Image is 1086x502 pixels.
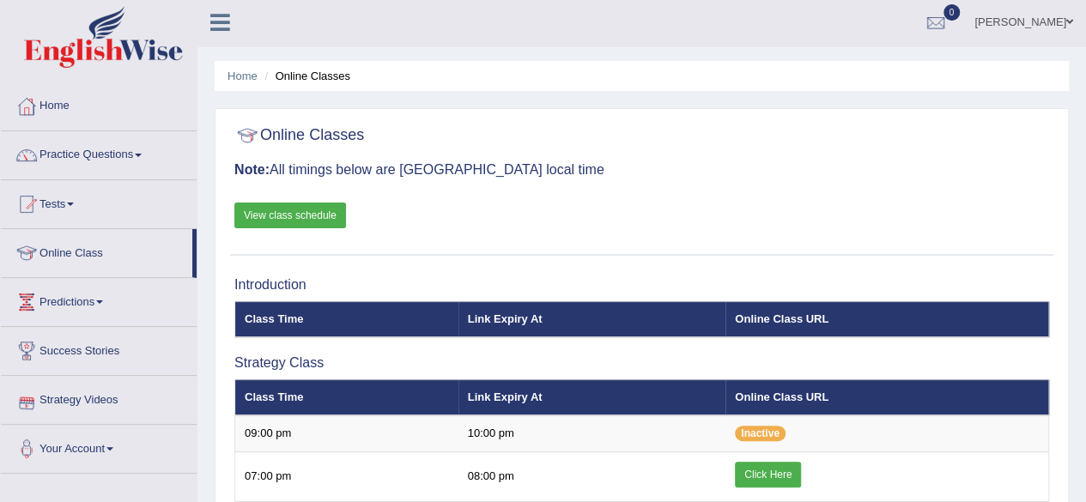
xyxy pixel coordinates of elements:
a: Practice Questions [1,131,197,174]
li: Online Classes [260,68,350,84]
h3: Strategy Class [234,355,1049,371]
td: 10:00 pm [458,415,726,451]
th: Online Class URL [725,379,1048,415]
td: 08:00 pm [458,451,726,501]
span: Inactive [735,426,786,441]
b: Note: [234,162,270,177]
a: Your Account [1,425,197,468]
h3: Introduction [234,277,1049,293]
span: 0 [943,4,961,21]
th: Class Time [235,301,458,337]
th: Class Time [235,379,458,415]
th: Online Class URL [725,301,1048,337]
a: Predictions [1,278,197,321]
td: 07:00 pm [235,451,458,501]
a: Tests [1,180,197,223]
th: Link Expiry At [458,301,726,337]
td: 09:00 pm [235,415,458,451]
a: Home [1,82,197,125]
a: Home [228,70,258,82]
a: Strategy Videos [1,376,197,419]
a: Click Here [735,462,801,487]
h3: All timings below are [GEOGRAPHIC_DATA] local time [234,162,1049,178]
h2: Online Classes [234,123,364,148]
th: Link Expiry At [458,379,726,415]
a: Online Class [1,229,192,272]
a: Success Stories [1,327,197,370]
a: View class schedule [234,203,346,228]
